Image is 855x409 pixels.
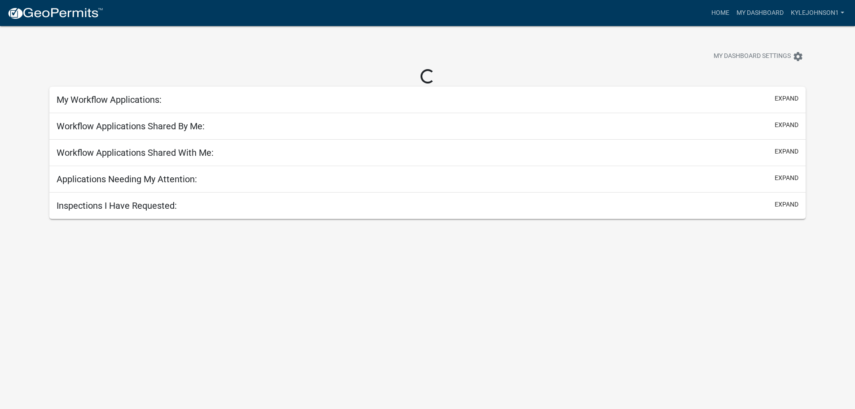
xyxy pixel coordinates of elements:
[787,4,848,22] a: KyleJohnson1
[57,94,162,105] h5: My Workflow Applications:
[793,51,803,62] i: settings
[775,200,798,209] button: expand
[57,200,177,211] h5: Inspections I Have Requested:
[775,147,798,156] button: expand
[775,173,798,183] button: expand
[706,48,811,65] button: My Dashboard Settingssettings
[57,121,205,132] h5: Workflow Applications Shared By Me:
[57,147,214,158] h5: Workflow Applications Shared With Me:
[714,51,791,62] span: My Dashboard Settings
[733,4,787,22] a: My Dashboard
[57,174,197,185] h5: Applications Needing My Attention:
[708,4,733,22] a: Home
[775,94,798,103] button: expand
[775,120,798,130] button: expand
